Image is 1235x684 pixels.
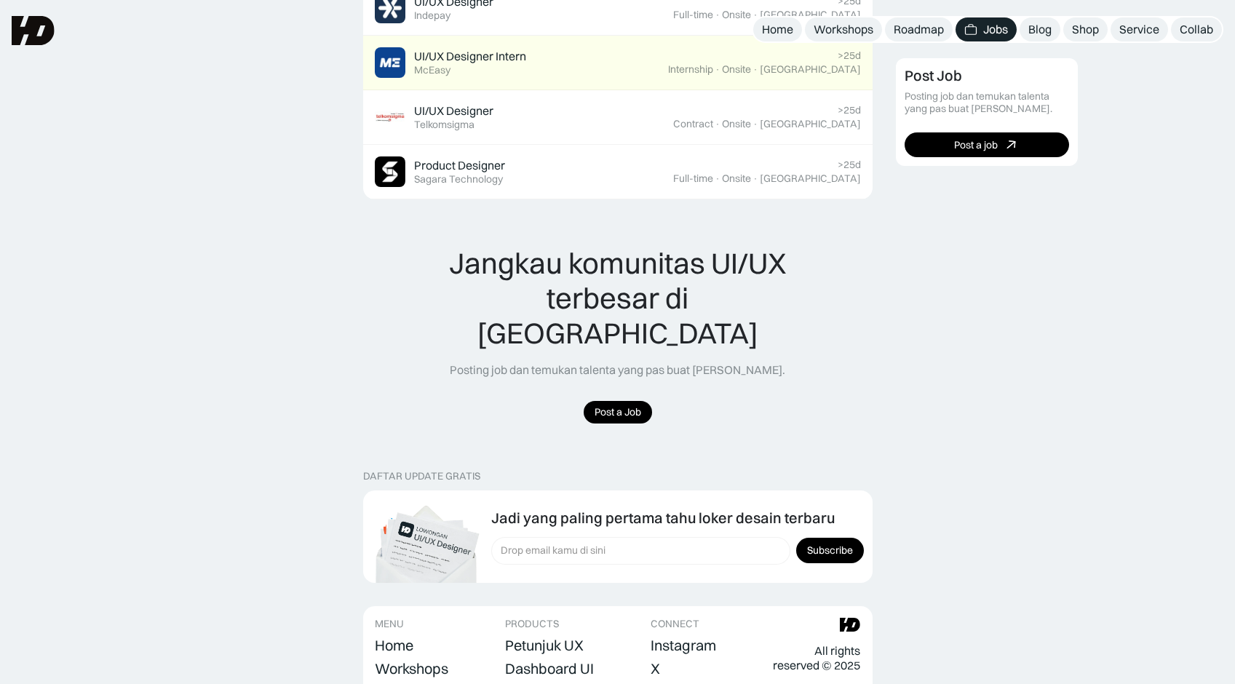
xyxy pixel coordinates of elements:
[905,90,1069,115] div: Posting job dan temukan talenta yang pas buat [PERSON_NAME].
[838,104,861,116] div: >25d
[673,118,713,130] div: Contract
[414,103,493,119] div: UI/UX Designer
[905,67,962,84] div: Post Job
[838,49,861,62] div: >25d
[375,156,405,187] img: Job Image
[715,63,720,76] div: ·
[715,172,720,185] div: ·
[715,118,720,130] div: ·
[773,643,860,674] div: All rights reserved © 2025
[375,102,405,132] img: Job Image
[414,49,526,64] div: UI/UX Designer Intern
[375,47,405,78] img: Job Image
[838,159,861,171] div: >25d
[762,22,793,37] div: Home
[414,158,505,173] div: Product Designer
[673,9,713,21] div: Full-time
[505,635,584,656] a: Petunjuk UX
[491,537,864,565] form: Form Subscription
[363,90,873,145] a: Job ImageUI/UX DesignerTelkomsigma>25dContract·Onsite·[GEOGRAPHIC_DATA]
[491,537,790,565] input: Drop email kamu di sini
[753,17,802,41] a: Home
[673,172,713,185] div: Full-time
[651,635,716,656] a: Instagram
[668,63,713,76] div: Internship
[752,9,758,21] div: ·
[363,470,480,482] div: DAFTAR UPDATE GRATIS
[752,118,758,130] div: ·
[796,538,864,563] input: Subscribe
[375,660,448,677] div: Workshops
[814,22,873,37] div: Workshops
[505,659,594,679] a: Dashboard UI
[363,145,873,199] a: Job ImageProduct DesignerSagara Technology>25dFull-time·Onsite·[GEOGRAPHIC_DATA]
[414,9,450,22] div: Indepay
[1111,17,1168,41] a: Service
[651,660,660,677] div: X
[956,17,1017,41] a: Jobs
[375,618,404,630] div: MENU
[1180,22,1213,37] div: Collab
[805,17,882,41] a: Workshops
[1171,17,1222,41] a: Collab
[885,17,953,41] a: Roadmap
[651,637,716,654] div: Instagram
[595,406,641,418] div: Post a Job
[1072,22,1099,37] div: Shop
[722,118,751,130] div: Onsite
[752,172,758,185] div: ·
[491,509,835,527] div: Jadi yang paling pertama tahu loker desain terbaru
[1020,17,1060,41] a: Blog
[505,637,584,654] div: Petunjuk UX
[375,659,448,679] a: Workshops
[760,63,861,76] div: [GEOGRAPHIC_DATA]
[905,132,1069,157] a: Post a job
[760,9,861,21] div: [GEOGRAPHIC_DATA]
[722,63,751,76] div: Onsite
[419,246,817,351] div: Jangkau komunitas UI/UX terbesar di [GEOGRAPHIC_DATA]
[722,172,751,185] div: Onsite
[363,36,873,90] a: Job ImageUI/UX Designer InternMcEasy>25dInternship·Onsite·[GEOGRAPHIC_DATA]
[651,618,699,630] div: CONNECT
[414,173,503,186] div: Sagara Technology
[715,9,720,21] div: ·
[414,119,474,131] div: Telkomsigma
[954,138,998,151] div: Post a job
[414,64,450,76] div: McEasy
[375,635,413,656] a: Home
[651,659,660,679] a: X
[760,118,861,130] div: [GEOGRAPHIC_DATA]
[1028,22,1052,37] div: Blog
[983,22,1008,37] div: Jobs
[722,9,751,21] div: Onsite
[752,63,758,76] div: ·
[894,22,944,37] div: Roadmap
[1119,22,1159,37] div: Service
[450,362,785,378] div: Posting job dan temukan talenta yang pas buat [PERSON_NAME].
[760,172,861,185] div: [GEOGRAPHIC_DATA]
[375,637,413,654] div: Home
[1063,17,1108,41] a: Shop
[584,401,652,423] a: Post a Job
[505,618,559,630] div: PRODUCTS
[505,660,594,677] div: Dashboard UI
